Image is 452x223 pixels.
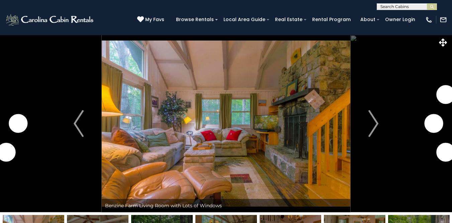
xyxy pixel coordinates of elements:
[220,14,269,25] a: Local Area Guide
[357,14,379,25] a: About
[74,110,84,137] img: arrow
[350,35,396,212] button: Next
[56,35,102,212] button: Previous
[5,13,95,26] img: White-1-2.png
[137,16,166,23] a: My Favs
[440,16,447,23] img: mail-regular-white.png
[309,14,354,25] a: Rental Program
[425,16,433,23] img: phone-regular-white.png
[382,14,419,25] a: Owner Login
[272,14,306,25] a: Real Estate
[173,14,217,25] a: Browse Rentals
[102,199,350,212] div: Benzine Farm Living Room with Lots of Windows
[145,16,164,23] span: My Favs
[368,110,378,137] img: arrow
